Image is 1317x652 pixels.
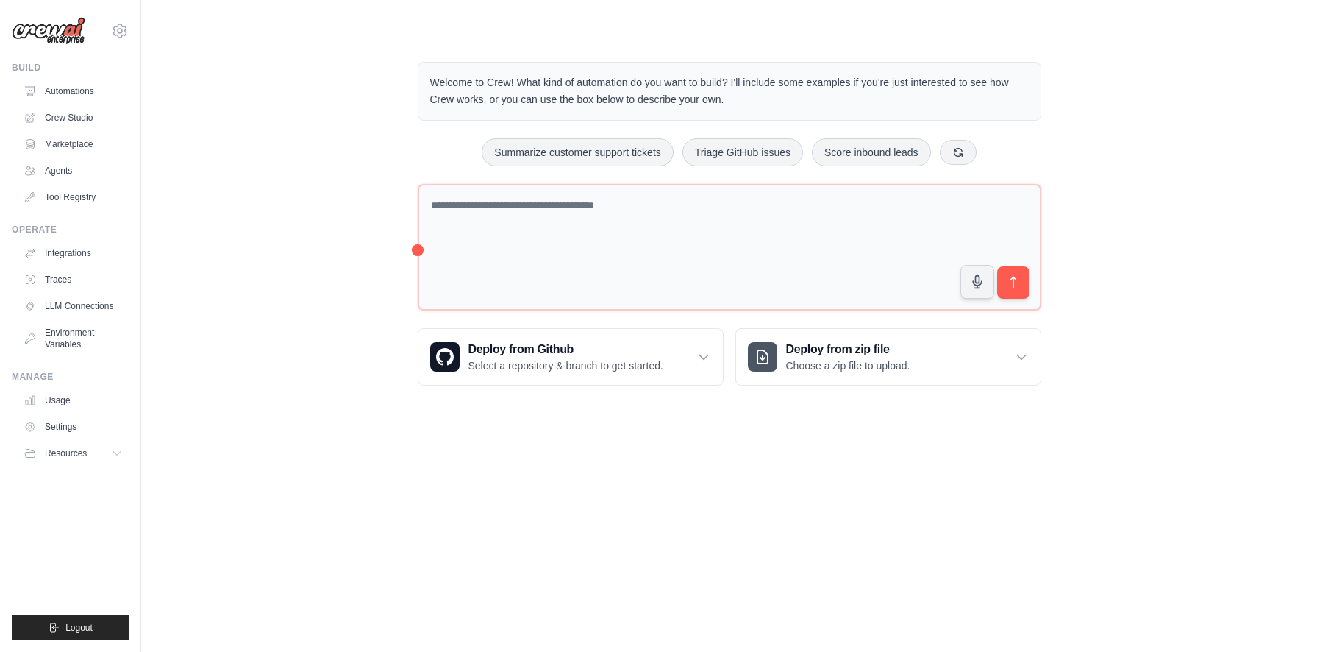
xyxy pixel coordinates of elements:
[430,74,1029,108] p: Welcome to Crew! What kind of automation do you want to build? I'll include some examples if you'...
[18,106,129,130] a: Crew Studio
[18,321,129,356] a: Environment Variables
[12,17,85,45] img: Logo
[18,79,129,103] a: Automations
[18,132,129,156] a: Marketplace
[482,138,673,166] button: Summarize customer support tickets
[65,622,93,634] span: Logout
[812,138,931,166] button: Score inbound leads
[1272,517,1283,528] button: Close walkthrough
[468,358,663,373] p: Select a repository & branch to get started.
[18,415,129,439] a: Settings
[468,341,663,358] h3: Deploy from Github
[12,615,129,640] button: Logout
[1047,520,1077,531] span: Step 1
[1036,536,1264,556] h3: Create an automation
[786,341,910,358] h3: Deploy from zip file
[12,62,129,74] div: Build
[18,294,129,318] a: LLM Connections
[682,138,803,166] button: Triage GitHub issues
[1036,562,1264,610] p: Describe the automation you want to build, select an example option, or use the microphone to spe...
[45,447,87,459] span: Resources
[18,389,129,412] a: Usage
[18,268,129,291] a: Traces
[18,159,129,183] a: Agents
[18,185,129,209] a: Tool Registry
[18,442,129,465] button: Resources
[12,371,129,383] div: Manage
[12,224,129,235] div: Operate
[786,358,910,373] p: Choose a zip file to upload.
[18,241,129,265] a: Integrations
